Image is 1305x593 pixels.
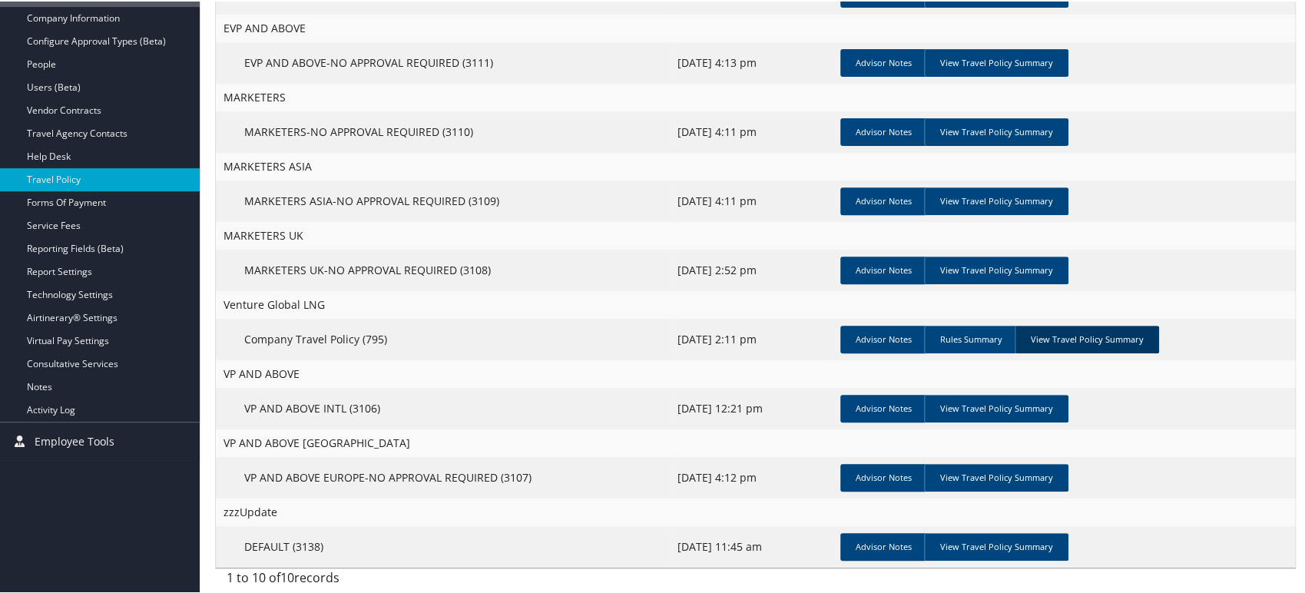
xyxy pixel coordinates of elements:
a: View Travel Policy Summary [924,117,1068,144]
a: View Travel Policy Summary [924,393,1068,421]
a: Advisor Notes [840,324,927,352]
td: [DATE] 4:11 pm [670,179,834,220]
td: [DATE] 4:11 pm [670,110,834,151]
a: Rules Summary [924,324,1018,352]
span: Employee Tools [35,421,114,459]
span: 10 [280,568,294,585]
a: Advisor Notes [840,462,927,490]
td: VP AND ABOVE EUROPE-NO APPROVAL REQUIRED (3107) [216,456,670,497]
a: Advisor Notes [840,117,927,144]
a: Advisor Notes [840,186,927,214]
td: [DATE] 12:21 pm [670,386,834,428]
td: VP AND ABOVE INTL (3106) [216,386,670,428]
a: View Travel Policy Summary [924,48,1068,75]
td: MARKETERS ASIA [216,151,1295,179]
a: Advisor Notes [840,255,927,283]
a: Advisor Notes [840,48,927,75]
td: VP AND ABOVE [GEOGRAPHIC_DATA] [216,428,1295,456]
td: MARKETERS UK [216,220,1295,248]
div: 1 to 10 of records [227,567,474,593]
td: VP AND ABOVE [216,359,1295,386]
td: [DATE] 2:52 pm [670,248,834,290]
a: View Travel Policy Summary [1015,324,1159,352]
td: [DATE] 4:12 pm [670,456,834,497]
td: EVP AND ABOVE [216,13,1295,41]
td: [DATE] 11:45 am [670,525,834,566]
td: MARKETERS-NO APPROVAL REQUIRED (3110) [216,110,670,151]
td: EVP AND ABOVE-NO APPROVAL REQUIRED (3111) [216,41,670,82]
td: MARKETERS UK-NO APPROVAL REQUIRED (3108) [216,248,670,290]
td: MARKETERS [216,82,1295,110]
td: Company Travel Policy (795) [216,317,670,359]
td: DEFAULT (3138) [216,525,670,566]
a: View Travel Policy Summary [924,255,1068,283]
td: [DATE] 4:13 pm [670,41,834,82]
td: [DATE] 2:11 pm [670,317,834,359]
a: Advisor Notes [840,532,927,559]
td: MARKETERS ASIA-NO APPROVAL REQUIRED (3109) [216,179,670,220]
td: Venture Global LNG [216,290,1295,317]
a: Advisor Notes [840,393,927,421]
a: View Travel Policy Summary [924,532,1068,559]
td: zzzUpdate [216,497,1295,525]
a: View Travel Policy Summary [924,186,1068,214]
a: View Travel Policy Summary [924,462,1068,490]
